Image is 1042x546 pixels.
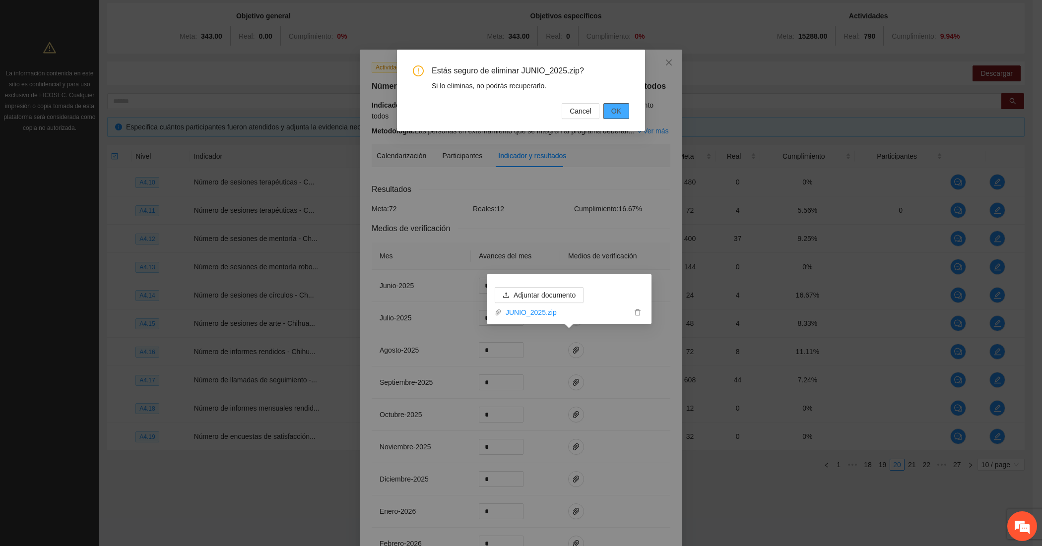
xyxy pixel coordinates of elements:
[632,309,643,316] span: delete
[163,5,187,29] div: Minimizar ventana de chat en vivo
[495,291,584,299] span: uploadAdjuntar documento
[495,309,502,316] span: paper-clip
[5,271,189,305] textarea: Escriba su mensaje y pulse “Intro”
[611,106,621,117] span: OK
[432,65,629,76] span: Estás seguro de eliminar JUNIO_2025.zip?
[432,80,629,91] div: Si lo eliminas, no podrás recuperarlo.
[502,307,632,318] a: JUNIO_2025.zip
[52,51,167,63] div: Chatee con nosotros ahora
[495,287,584,303] button: uploadAdjuntar documento
[562,103,599,119] button: Cancel
[503,292,510,300] span: upload
[514,290,576,301] span: Adjuntar documento
[570,106,591,117] span: Cancel
[58,132,137,233] span: Estamos en línea.
[603,103,629,119] button: OK
[413,65,424,76] span: exclamation-circle
[632,307,644,318] button: delete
